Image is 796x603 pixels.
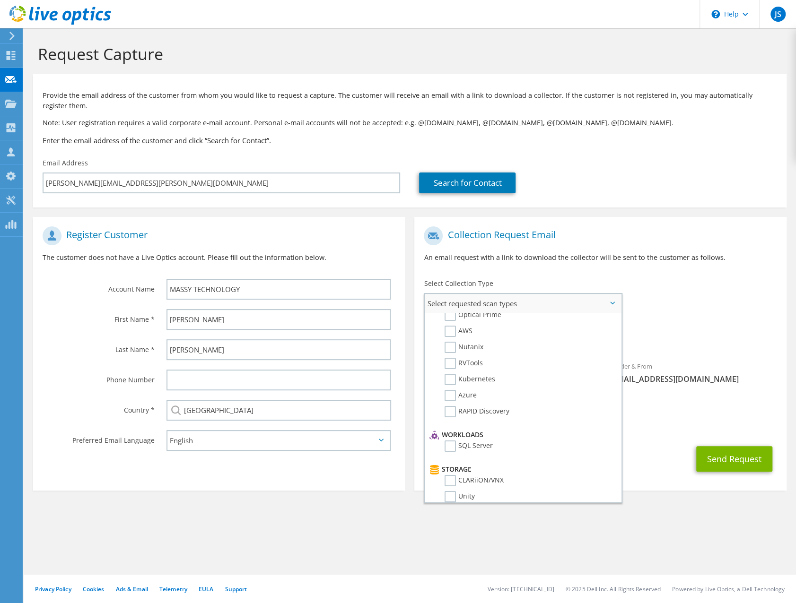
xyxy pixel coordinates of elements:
[445,475,504,486] label: CLARiiON/VNX
[43,90,777,111] p: Provide the email address of the customer from whom you would like to request a capture. The cust...
[116,585,148,593] a: Ads & Email
[43,118,777,128] p: Note: User registration requires a valid corporate e-mail account. Personal e-mail accounts will ...
[445,374,495,385] label: Kubernetes
[424,252,777,263] p: An email request with a link to download the collector will be sent to the customer as follows.
[38,44,777,64] h1: Request Capture
[445,406,509,417] label: RAPID Discovery
[425,294,621,313] span: Select requested scan types
[43,309,155,324] label: First Name *
[419,172,516,193] a: Search for Contact
[445,491,475,502] label: Unity
[445,326,472,337] label: AWS
[488,585,554,593] li: Version: [TECHNICAL_ID]
[696,446,772,472] button: Send Request
[159,585,187,593] a: Telemetry
[43,339,155,354] label: Last Name *
[711,10,720,18] svg: \n
[414,356,600,399] div: To
[427,464,616,475] li: Storage
[43,430,155,445] label: Preferred Email Language
[601,356,787,389] div: Sender & From
[445,440,493,452] label: SQL Server
[445,342,483,353] label: Nutanix
[83,585,105,593] a: Cookies
[414,317,786,352] div: Requested Collections
[43,252,395,263] p: The customer does not have a Live Optics account. Please fill out the information below.
[770,7,786,22] span: JS
[414,404,786,437] div: CC & Reply To
[566,585,661,593] li: © 2025 Dell Inc. All Rights Reserved
[43,400,155,415] label: Country *
[610,374,777,384] span: [EMAIL_ADDRESS][DOMAIN_NAME]
[424,279,493,288] label: Select Collection Type
[427,429,616,440] li: Workloads
[225,585,247,593] a: Support
[445,390,477,401] label: Azure
[445,310,501,321] label: Optical Prime
[43,370,155,385] label: Phone Number
[424,226,772,245] h1: Collection Request Email
[43,135,777,146] h3: Enter the email address of the customer and click “Search for Contact”.
[43,158,88,168] label: Email Address
[672,585,785,593] li: Powered by Live Optics, a Dell Technology
[445,358,483,369] label: RVTools
[43,226,391,245] h1: Register Customer
[199,585,213,593] a: EULA
[35,585,71,593] a: Privacy Policy
[43,279,155,294] label: Account Name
